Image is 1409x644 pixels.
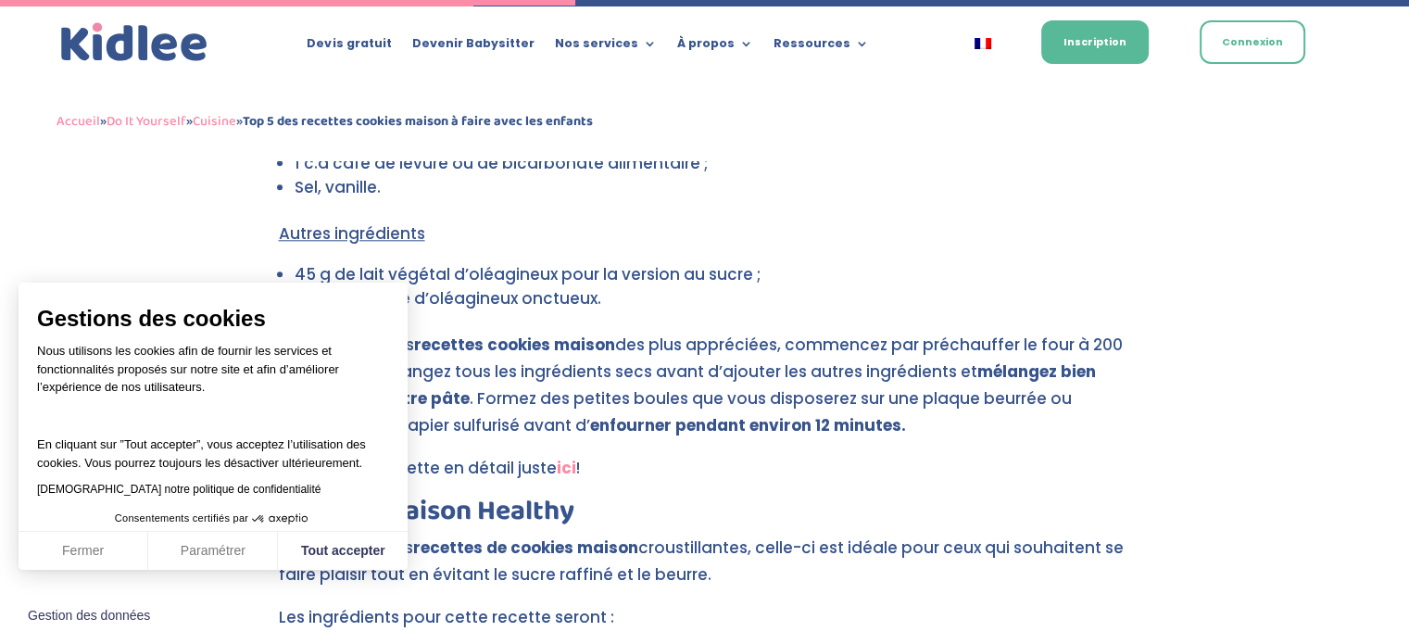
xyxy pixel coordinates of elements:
[19,532,148,571] button: Fermer
[279,535,1131,604] p: Si vous aimez les croustillantes, celle-ci est idéale pour ceux qui souhaitent se faire plaisir t...
[37,483,321,496] a: [DEMOGRAPHIC_DATA] notre politique de confidentialité
[57,110,100,133] a: Accueil
[252,491,308,547] svg: Axeptio
[279,498,1131,535] h2: Cookies maison Healthy
[279,332,1131,455] p: Pour l’une de ces des plus appréciées, commencez par préchauffer le four à 200 °C. Ensuite, mélan...
[295,262,1131,286] li: 45 g de lait végétal d’oléagineux pour la version au sucre ;
[37,342,389,409] p: Nous utilisons les cookies afin de fournir les services et fonctionnalités proposés sur notre sit...
[37,305,389,333] span: Gestions des cookies
[148,532,278,571] button: Paramétrer
[243,110,593,133] strong: Top 5 des recettes cookies maison à faire avec les enfants
[279,455,1131,498] p: Retrouvez la recette en détail juste !
[17,597,161,636] button: Fermer le widget sans consentement
[57,19,212,67] img: logo_kidlee_bleu
[413,537,638,559] strong: recettes de cookies maison
[975,38,991,49] img: Français
[414,334,615,356] strong: recettes cookies maison
[106,507,321,531] button: Consentements certifiés par
[1200,20,1305,64] a: Connexion
[57,19,212,67] a: Kidlee Logo
[557,457,576,479] a: ici
[57,110,593,133] span: » » »
[676,37,752,57] a: À propos
[773,37,868,57] a: Ressources
[28,608,150,625] span: Gestion des données
[554,37,656,57] a: Nos services
[295,175,1131,199] li: Sel, vanille.
[278,532,408,571] button: Tout accepter
[279,222,425,245] span: Autres ingrédients
[115,513,248,524] span: Consentements certifiés par
[1041,20,1149,64] a: Inscription
[295,286,1131,310] li: 75 g de beurre d’oléagineux onctueux.
[590,414,906,436] strong: enfourner pendant environ 12 minutes.
[295,151,1131,175] li: 1 c.à café de levure ou de bicarbonate alimentaire ;
[307,37,391,57] a: Devis gratuit
[411,37,534,57] a: Devenir Babysitter
[193,110,236,133] a: Cuisine
[37,418,389,473] p: En cliquant sur ”Tout accepter”, vous acceptez l’utilisation des cookies. Vous pourrez toujours l...
[107,110,186,133] a: Do It Yourself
